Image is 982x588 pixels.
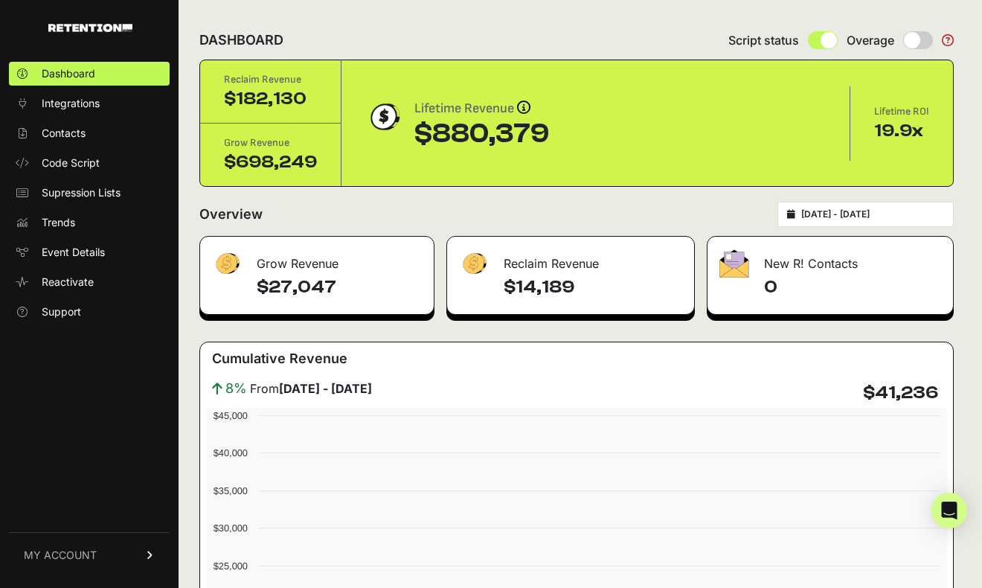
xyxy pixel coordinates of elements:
[199,30,283,51] h2: DASHBOARD
[707,237,953,281] div: New R! Contacts
[42,126,86,141] span: Contacts
[214,485,248,496] text: $35,000
[9,532,170,578] a: MY ACCOUNT
[42,215,75,230] span: Trends
[728,31,799,49] span: Script status
[42,245,105,260] span: Event Details
[863,381,938,405] h4: $41,236
[224,72,317,87] div: Reclaim Revenue
[200,237,434,281] div: Grow Revenue
[199,204,263,225] h2: Overview
[414,98,549,119] div: Lifetime Revenue
[212,249,242,278] img: fa-dollar-13500eef13a19c4ab2b9ed9ad552e47b0d9fc28b02b83b90ba0e00f96d6372e9.png
[224,135,317,150] div: Grow Revenue
[504,275,682,299] h4: $14,189
[9,151,170,175] a: Code Script
[42,66,95,81] span: Dashboard
[24,548,97,563] span: MY ACCOUNT
[48,24,132,32] img: Retention.com
[224,87,317,111] div: $182,130
[9,121,170,145] a: Contacts
[42,185,121,200] span: Supression Lists
[42,96,100,111] span: Integrations
[719,249,749,278] img: fa-envelope-19ae18322b30453b285274b1b8af3d052b27d846a4fbe8435d1a52b978f639a2.png
[42,304,81,319] span: Support
[9,181,170,205] a: Supression Lists
[931,493,967,528] div: Open Intercom Messenger
[9,240,170,264] a: Event Details
[447,237,694,281] div: Reclaim Revenue
[874,119,929,143] div: 19.9x
[9,270,170,294] a: Reactivate
[225,378,247,399] span: 8%
[764,275,941,299] h4: 0
[279,381,372,396] strong: [DATE] - [DATE]
[214,447,248,458] text: $40,000
[459,249,489,278] img: fa-dollar-13500eef13a19c4ab2b9ed9ad552e47b0d9fc28b02b83b90ba0e00f96d6372e9.png
[365,98,402,135] img: dollar-coin-05c43ed7efb7bc0c12610022525b4bbbb207c7efeef5aecc26f025e68dcafac9.png
[257,275,422,299] h4: $27,047
[9,211,170,234] a: Trends
[9,92,170,115] a: Integrations
[9,62,170,86] a: Dashboard
[847,31,894,49] span: Overage
[874,104,929,119] div: Lifetime ROI
[9,300,170,324] a: Support
[224,150,317,174] div: $698,249
[212,348,347,369] h3: Cumulative Revenue
[214,410,248,421] text: $45,000
[414,119,549,149] div: $880,379
[42,156,100,170] span: Code Script
[214,523,248,534] text: $30,000
[214,560,248,572] text: $25,000
[42,275,94,290] span: Reactivate
[250,380,372,397] span: From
